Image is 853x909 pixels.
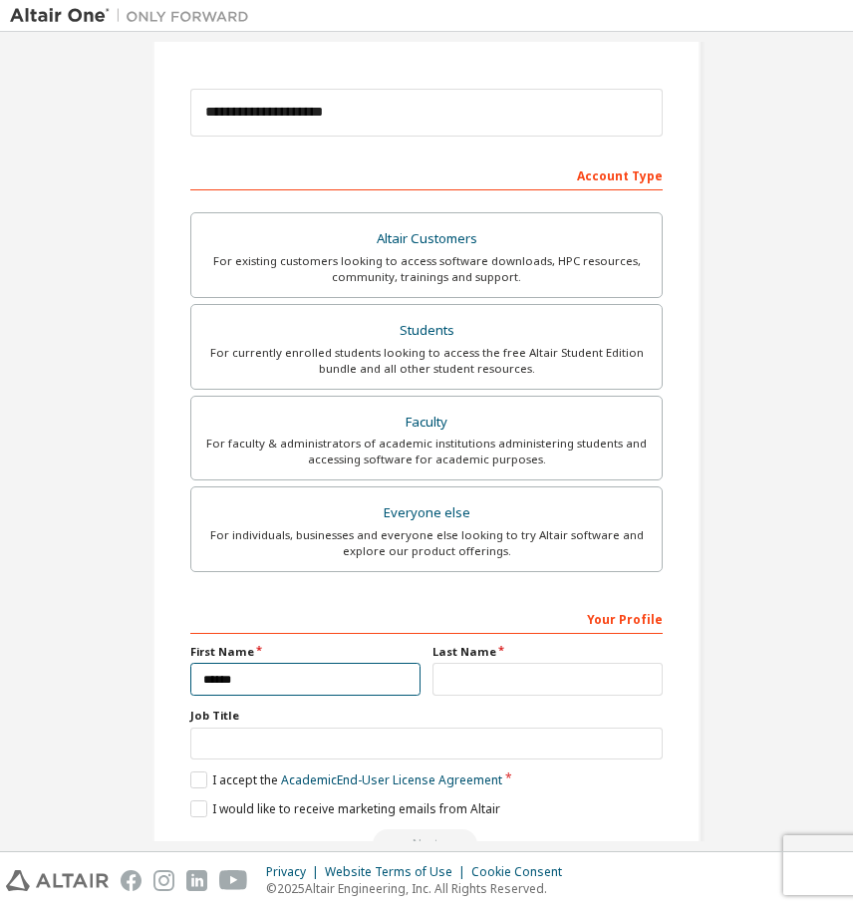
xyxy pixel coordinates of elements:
[203,409,650,437] div: Faculty
[432,644,663,660] label: Last Name
[219,870,248,891] img: youtube.svg
[203,225,650,253] div: Altair Customers
[190,771,502,788] label: I accept the
[203,317,650,345] div: Students
[190,602,663,634] div: Your Profile
[186,870,207,891] img: linkedin.svg
[153,870,174,891] img: instagram.svg
[190,644,421,660] label: First Name
[203,436,650,467] div: For faculty & administrators of academic institutions administering students and accessing softwa...
[325,864,471,880] div: Website Terms of Use
[6,870,109,891] img: altair_logo.svg
[190,800,500,817] label: I would like to receive marketing emails from Altair
[203,253,650,285] div: For existing customers looking to access software downloads, HPC resources, community, trainings ...
[10,6,259,26] img: Altair One
[203,499,650,527] div: Everyone else
[281,771,502,788] a: Academic End-User License Agreement
[121,870,142,891] img: facebook.svg
[266,880,574,897] p: © 2025 Altair Engineering, Inc. All Rights Reserved.
[266,864,325,880] div: Privacy
[203,345,650,377] div: For currently enrolled students looking to access the free Altair Student Edition bundle and all ...
[471,864,574,880] div: Cookie Consent
[190,829,663,859] div: Read and acccept EULA to continue
[190,708,663,724] label: Job Title
[190,158,663,190] div: Account Type
[203,527,650,559] div: For individuals, businesses and everyone else looking to try Altair software and explore our prod...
